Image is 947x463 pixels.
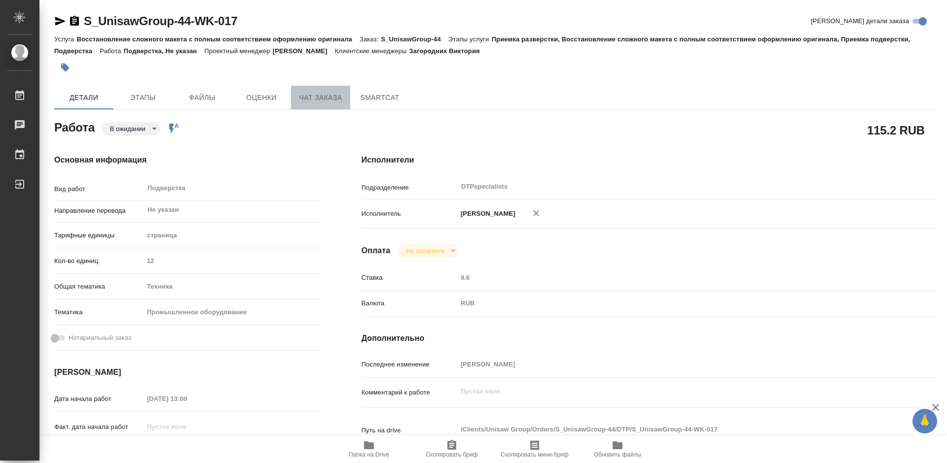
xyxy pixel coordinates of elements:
p: [PERSON_NAME] [273,47,335,55]
p: Клиентские менеджеры [335,47,409,55]
h2: Работа [54,118,95,135]
span: Нотариальный заказ [69,333,131,343]
p: Работа [100,47,124,55]
p: Этапы услуги [448,35,492,43]
button: Скопировать ссылку для ЯМессенджера [54,15,66,27]
div: RUB [457,295,888,312]
button: Скопировать бриф [410,435,493,463]
p: Направление перевода [54,206,144,216]
p: Восстановление сложного макета с полным соответствием оформлению оригинала [76,35,360,43]
button: Скопировать ссылку [69,15,80,27]
p: Валюта [362,298,457,308]
p: Общая тематика [54,282,144,292]
h4: Дополнительно [362,332,936,344]
span: Оценки [238,92,285,104]
p: Подразделение [362,183,457,193]
input: Пустое поле [457,270,888,285]
p: Последнее изменение [362,360,457,369]
p: Загородних Виктория [409,47,487,55]
input: Пустое поле [144,392,230,406]
p: Дата начала работ [54,394,144,404]
p: Исполнитель [362,209,457,219]
h4: Оплата [362,245,391,257]
button: Добавить тэг [54,57,76,78]
span: Папка на Drive [349,451,389,458]
button: Не оплачена [403,247,447,255]
p: Тарифные единицы [54,231,144,240]
span: Скопировать бриф [426,451,477,458]
p: Проектный менеджер [204,47,272,55]
div: Промышленное оборудование [144,304,322,321]
span: Детали [60,92,108,104]
span: Скопировать мини-бриф [501,451,568,458]
span: Файлы [179,92,226,104]
div: Техника [144,278,322,295]
h4: Основная информация [54,154,322,166]
button: Удалить исполнителя [525,202,547,224]
span: Этапы [119,92,167,104]
button: 🙏 [912,409,937,433]
input: Пустое поле [457,357,888,371]
p: Заказ: [360,35,381,43]
p: Путь на drive [362,426,457,435]
p: S_UnisawGroup-44 [381,35,448,43]
p: Подверстка, Не указан [124,47,205,55]
button: Обновить файлы [576,435,659,463]
p: Вид работ [54,184,144,194]
button: Папка на Drive [328,435,410,463]
a: S_UnisawGroup-44-WK-017 [84,14,237,28]
h4: Исполнители [362,154,936,166]
span: SmartCat [356,92,403,104]
button: Скопировать мини-бриф [493,435,576,463]
p: [PERSON_NAME] [457,209,515,219]
p: Тематика [54,307,144,317]
input: Пустое поле [144,420,230,434]
h4: [PERSON_NAME] [54,366,322,378]
button: В ожидании [107,125,148,133]
p: Факт. дата начала работ [54,422,144,432]
span: Чат заказа [297,92,344,104]
input: Пустое поле [144,254,322,268]
p: Кол-во единиц [54,256,144,266]
div: страница [144,227,322,244]
h2: 115.2 RUB [867,122,925,138]
textarea: /Clients/Unisaw Group/Orders/S_UnisawGroup-44/DTP/S_UnisawGroup-44-WK-017 [457,421,888,438]
div: В ожидании [102,122,160,135]
span: Обновить файлы [594,451,642,458]
p: Услуга [54,35,76,43]
span: [PERSON_NAME] детали заказа [811,16,909,26]
p: Ставка [362,273,457,283]
span: 🙏 [916,411,933,431]
div: В ожидании [398,244,459,258]
p: Комментарий к работе [362,388,457,397]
